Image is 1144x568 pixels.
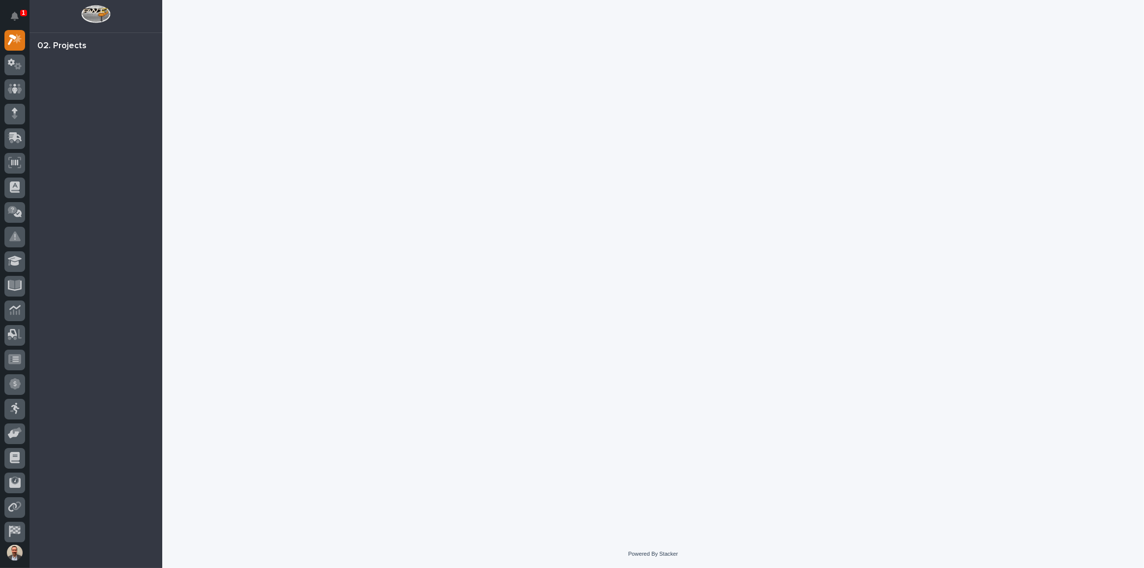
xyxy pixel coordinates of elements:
[22,9,25,16] p: 1
[4,6,25,27] button: Notifications
[12,12,25,28] div: Notifications1
[4,542,25,563] button: users-avatar
[628,551,678,557] a: Powered By Stacker
[81,5,110,23] img: Workspace Logo
[37,41,87,52] div: 02. Projects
